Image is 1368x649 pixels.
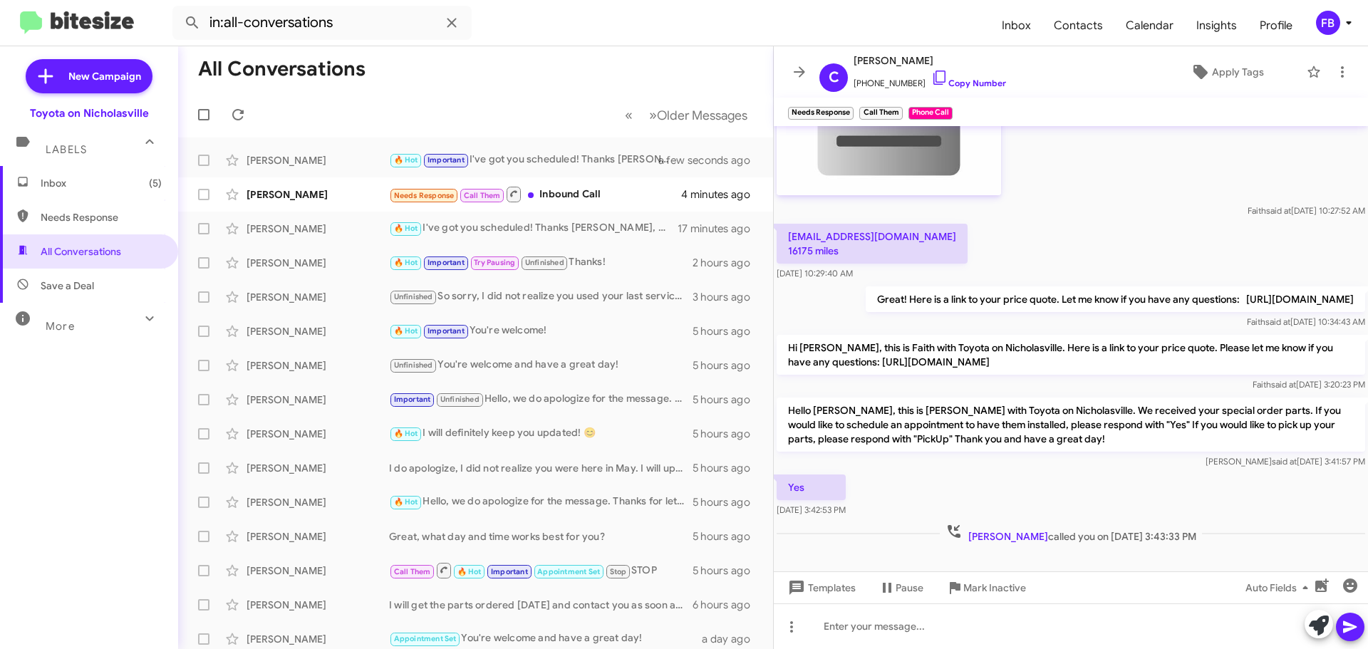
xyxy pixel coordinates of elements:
[394,224,418,233] span: 🔥 Hot
[649,106,657,124] span: »
[963,575,1026,601] span: Mark Inactive
[427,326,465,336] span: Important
[702,632,762,646] div: a day ago
[657,108,747,123] span: Older Messages
[777,504,846,515] span: [DATE] 3:42:53 PM
[935,575,1037,601] button: Mark Inactive
[247,529,389,544] div: [PERSON_NAME]
[389,425,693,442] div: I will definitely keep you updated! 😊
[1154,59,1300,85] button: Apply Tags
[41,279,94,293] span: Save a Deal
[30,106,149,120] div: Toyota on Nicholasville
[46,320,75,333] span: More
[829,66,839,89] span: C
[389,561,693,579] div: STOP
[774,575,867,601] button: Templates
[693,393,762,407] div: 5 hours ago
[1248,205,1365,216] span: Faith [DATE] 10:27:52 AM
[464,191,501,200] span: Call Them
[537,567,600,576] span: Appointment Set
[1245,575,1314,601] span: Auto Fields
[693,427,762,441] div: 5 hours ago
[247,461,389,475] div: [PERSON_NAME]
[149,176,162,190] span: (5)
[389,254,693,271] div: Thanks!
[389,220,678,237] div: I've got you scheduled! Thanks [PERSON_NAME], have a great day!
[693,598,762,612] div: 6 hours ago
[247,290,389,304] div: [PERSON_NAME]
[1316,11,1340,35] div: FB
[394,191,455,200] span: Needs Response
[854,52,1006,69] span: [PERSON_NAME]
[867,575,935,601] button: Pause
[693,358,762,373] div: 5 hours ago
[777,474,846,500] p: Yes
[394,155,418,165] span: 🔥 Hot
[389,494,693,510] div: Hello, we do apologize for the message. Thanks for letting us know, we will update our records! H...
[41,176,162,190] span: Inbox
[1266,205,1291,216] span: said at
[198,58,366,81] h1: All Conversations
[389,357,693,373] div: You're welcome and have a great day!
[389,152,676,168] div: I've got you scheduled! Thanks [PERSON_NAME], have a great day!
[46,143,87,156] span: Labels
[389,185,681,203] div: Inbound Call
[616,100,641,130] button: Previous
[394,567,431,576] span: Call Them
[389,630,702,647] div: You're welcome and have a great day!
[247,187,389,202] div: [PERSON_NAME]
[777,398,1365,452] p: Hello [PERSON_NAME], this is [PERSON_NAME] with Toyota on Nicholasville. We received your special...
[1114,5,1185,46] a: Calendar
[247,427,389,441] div: [PERSON_NAME]
[940,523,1202,544] span: called you on [DATE] 3:43:33 PM
[247,393,389,407] div: [PERSON_NAME]
[1185,5,1248,46] a: Insights
[1248,5,1304,46] a: Profile
[394,395,431,404] span: Important
[693,324,762,338] div: 5 hours ago
[866,286,1365,312] p: Great! Here is a link to your price quote. Let me know if you have any questions: [URL][DOMAIN_NAME]
[41,244,121,259] span: All Conversations
[394,497,418,507] span: 🔥 Hot
[896,575,923,601] span: Pause
[394,360,433,370] span: Unfinished
[389,323,693,339] div: You're welcome!
[625,106,633,124] span: «
[693,290,762,304] div: 3 hours ago
[788,107,854,120] small: Needs Response
[247,324,389,338] div: [PERSON_NAME]
[968,530,1048,543] span: [PERSON_NAME]
[394,258,418,267] span: 🔥 Hot
[427,155,465,165] span: Important
[389,391,693,407] div: Hello, we do apologize for the message. Thanks for letting us know, we will update our records! H...
[457,567,482,576] span: 🔥 Hot
[172,6,472,40] input: Search
[990,5,1042,46] a: Inbox
[693,461,762,475] div: 5 hours ago
[610,567,627,576] span: Stop
[247,598,389,612] div: [PERSON_NAME]
[641,100,756,130] button: Next
[440,395,480,404] span: Unfinished
[389,461,693,475] div: I do apologize, I did not realize you were here in May. I will update the records for you!
[1042,5,1114,46] a: Contacts
[1271,379,1296,390] span: said at
[394,429,418,438] span: 🔥 Hot
[777,224,968,264] p: [EMAIL_ADDRESS][DOMAIN_NAME] 16175 miles
[474,258,515,267] span: Try Pausing
[693,495,762,509] div: 5 hours ago
[777,335,1365,375] p: Hi [PERSON_NAME], this is Faith with Toyota on Nicholasville. Here is a link to your price quote....
[247,495,389,509] div: [PERSON_NAME]
[1265,316,1290,327] span: said at
[247,632,389,646] div: [PERSON_NAME]
[247,358,389,373] div: [PERSON_NAME]
[693,564,762,578] div: 5 hours ago
[1206,456,1365,467] span: [PERSON_NAME] [DATE] 3:41:57 PM
[427,258,465,267] span: Important
[247,153,389,167] div: [PERSON_NAME]
[693,529,762,544] div: 5 hours ago
[931,78,1006,88] a: Copy Number
[1247,316,1365,327] span: Faith [DATE] 10:34:43 AM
